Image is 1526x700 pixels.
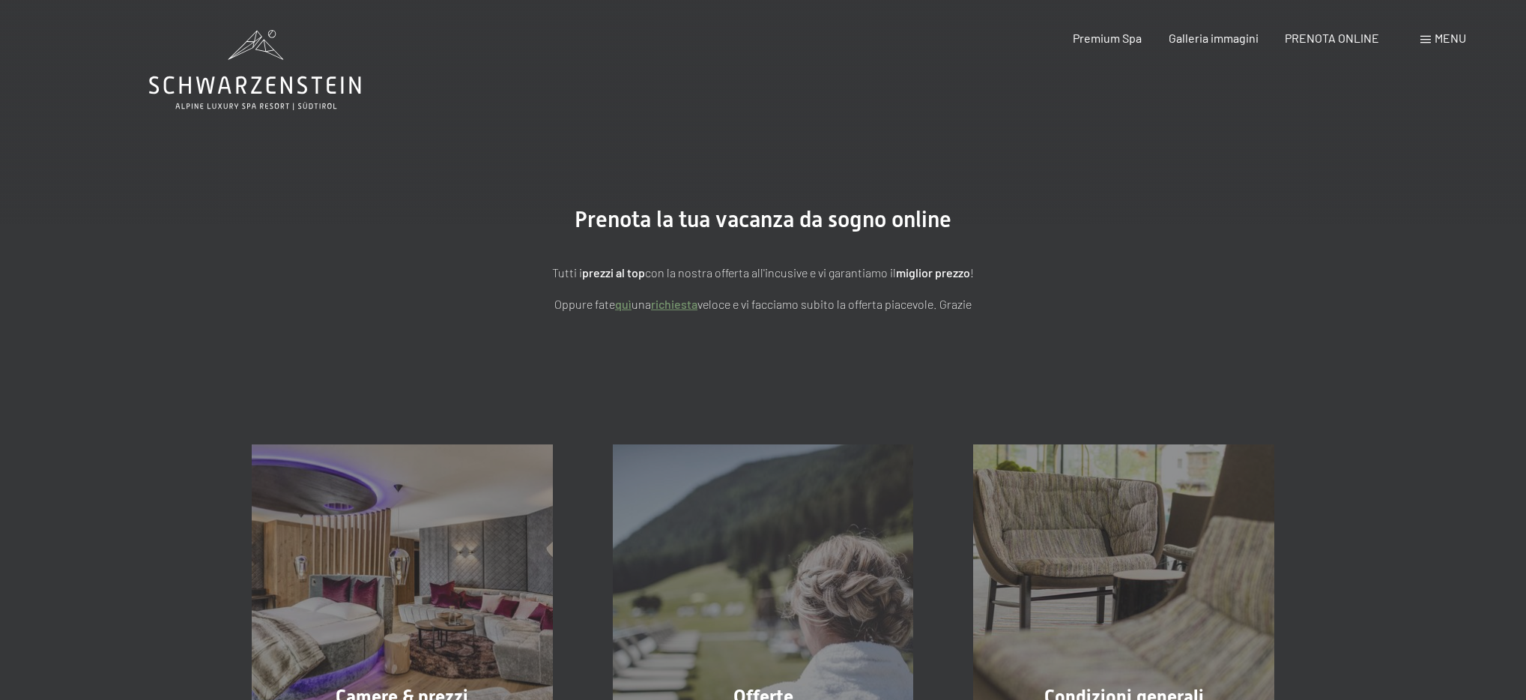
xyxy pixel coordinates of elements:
span: Prenota la tua vacanza da sogno online [575,206,951,232]
p: Oppure fate una veloce e vi facciamo subito la offerta piacevole. Grazie [389,295,1138,314]
span: Menu [1435,31,1466,45]
a: richiesta [651,297,697,311]
strong: prezzi al top [582,265,645,280]
p: Tutti i con la nostra offerta all'incusive e vi garantiamo il ! [389,263,1138,283]
a: Galleria immagini [1169,31,1259,45]
a: PRENOTA ONLINE [1285,31,1379,45]
a: quì [615,297,632,311]
a: Premium Spa [1073,31,1142,45]
strong: miglior prezzo [896,265,970,280]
